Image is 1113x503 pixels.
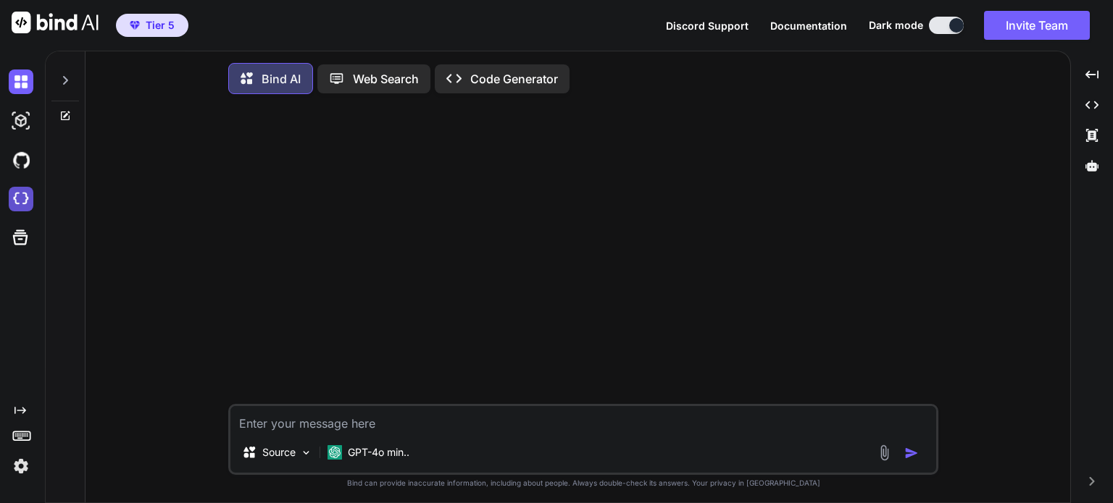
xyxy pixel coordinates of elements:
[9,148,33,172] img: githubDark
[328,445,342,460] img: GPT-4o mini
[9,454,33,478] img: settings
[300,447,312,459] img: Pick Models
[262,445,296,460] p: Source
[9,69,33,94] img: darkChat
[770,20,847,32] span: Documentation
[666,20,749,32] span: Discord Support
[130,21,140,30] img: premium
[228,478,938,489] p: Bind can provide inaccurate information, including about people. Always double-check its answers....
[904,446,919,460] img: icon
[9,109,33,133] img: darkAi-studio
[876,444,893,461] img: attachment
[353,70,419,88] p: Web Search
[869,18,923,33] span: Dark mode
[12,12,99,33] img: Bind AI
[770,18,847,33] button: Documentation
[470,70,558,88] p: Code Generator
[666,18,749,33] button: Discord Support
[116,14,188,37] button: premiumTier 5
[348,445,409,460] p: GPT-4o min..
[146,18,175,33] span: Tier 5
[262,70,301,88] p: Bind AI
[984,11,1090,40] button: Invite Team
[9,187,33,211] img: cloudideIcon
